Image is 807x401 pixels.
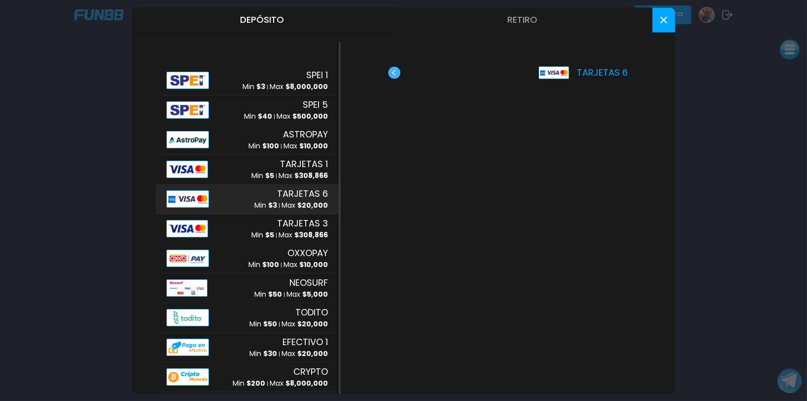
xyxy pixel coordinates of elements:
span: SPEI 1 [306,69,328,82]
span: $ 40 [258,112,272,122]
span: $ 200 [246,379,265,389]
p: TARJETAS 6 [539,66,628,79]
img: Alipay [166,131,209,148]
span: $ 308,866 [294,230,328,240]
p: Min [254,201,277,211]
img: Alipay [166,250,209,267]
span: $ 50 [268,290,282,300]
span: CRYPTO [293,365,328,379]
p: Max [282,319,328,330]
p: Min [251,171,274,181]
img: Alipay [166,101,209,119]
span: $ 20,000 [297,201,328,211]
p: Max [279,171,328,181]
span: $ 8,000,000 [285,82,328,92]
p: Min [233,379,265,389]
span: $ 8,000,000 [285,379,328,389]
span: $ 500,000 [292,112,328,122]
button: AlipayNEOSURFMin $50Max $5,000 [156,273,339,303]
p: Min [242,82,265,92]
img: Alipay [166,72,209,89]
span: SPEI 5 [303,98,328,112]
span: $ 10,000 [299,260,328,270]
span: TARJETAS 3 [277,217,328,230]
img: Alipay [166,220,208,237]
img: Alipay [166,190,209,208]
button: AlipayTODITOMin $50Max $20,000 [156,303,339,333]
span: OXXOPAY [287,247,328,260]
span: EFECTIVO 1 [282,336,328,349]
p: Max [283,260,328,270]
button: AlipaySPEI 1Min $3Max $8,000,000 [156,66,339,95]
img: Alipay [166,368,209,386]
button: AlipayTARJETAS 3Min $5Max $308,866 [156,214,339,244]
p: Min [248,141,279,152]
img: Alipay [166,339,209,356]
span: $ 30 [263,349,277,359]
button: AlipayTARJETAS 1Min $5Max $308,866 [156,155,339,184]
span: $ 100 [262,260,279,270]
p: Max [270,379,328,389]
p: Max [282,349,328,359]
button: AlipayTARJETAS 6Min $3Max $20,000 [156,184,339,214]
img: Alipay [166,279,207,297]
p: Min [249,349,277,359]
button: Depósito [132,7,392,32]
span: $ 308,866 [294,171,328,181]
p: Min [249,319,277,330]
span: $ 5 [265,230,274,240]
span: ASTROPAY [283,128,328,141]
span: NEOSURF [289,276,328,290]
span: $ 50 [263,319,277,329]
p: Min [248,260,279,270]
button: AlipayASTROPAYMin $100Max $10,000 [156,125,339,155]
button: AlipayOXXOPAYMin $100Max $10,000 [156,244,339,273]
p: Max [277,112,328,122]
span: $ 3 [268,201,277,211]
button: AlipaySPEI 5Min $40Max $500,000 [156,95,339,125]
p: Min [244,112,272,122]
button: AlipayCRYPTOMin $200Max $8,000,000 [156,362,339,392]
button: Retiro [392,7,652,32]
p: Max [279,230,328,241]
p: Max [270,82,328,92]
p: Min [254,290,282,300]
p: Max [283,141,328,152]
span: TODITO [295,306,328,319]
span: TARJETAS 6 [277,187,328,201]
img: Platform Logo [539,66,569,79]
img: Alipay [166,309,209,326]
span: $ 20,000 [297,349,328,359]
span: $ 3 [256,82,265,92]
button: AlipayEFECTIVO 1Min $30Max $20,000 [156,333,339,362]
span: $ 5 [265,171,274,181]
p: Max [282,201,328,211]
span: TARJETAS 1 [280,158,328,171]
span: $ 5,000 [302,290,328,300]
img: Alipay [166,161,208,178]
span: $ 10,000 [299,141,328,151]
span: $ 100 [262,141,279,151]
span: $ 20,000 [297,319,328,329]
p: Min [251,230,274,241]
p: Max [286,290,328,300]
